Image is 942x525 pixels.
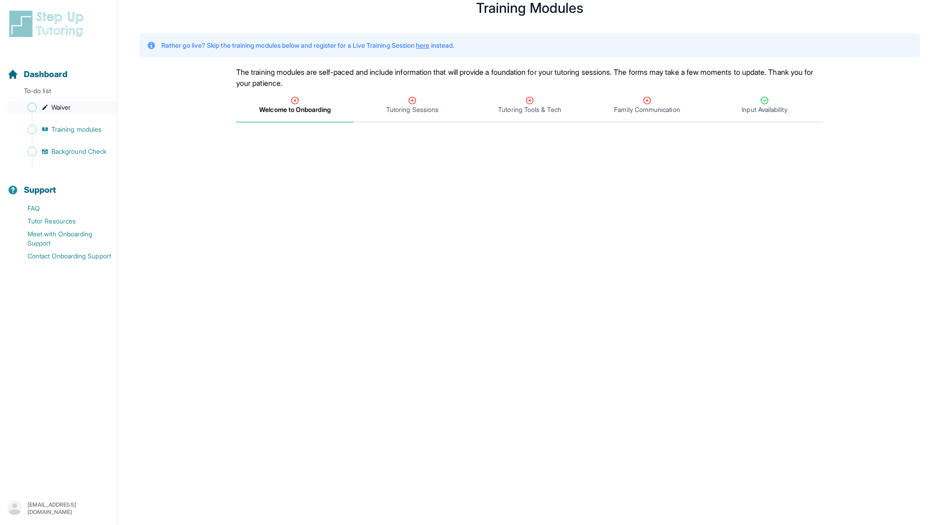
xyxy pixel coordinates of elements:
[24,68,67,81] span: Dashboard
[259,105,330,114] span: Welcome to Onboarding
[742,105,787,114] span: Input Availability
[7,68,67,81] a: Dashboard
[4,86,113,99] p: To-do list
[24,184,56,196] span: Support
[7,250,117,262] a: Contact Onboarding Support
[51,147,106,156] span: Background Check
[7,145,117,158] a: Background Check
[236,67,823,89] p: The training modules are self-paced and include information that will provide a foundation for yo...
[7,101,117,114] a: Waiver
[7,500,110,517] button: [EMAIL_ADDRESS][DOMAIN_NAME]
[51,103,71,112] span: Waiver
[386,105,438,114] span: Tutoring Sessions
[4,53,113,84] button: Dashboard
[28,501,110,516] p: [EMAIL_ADDRESS][DOMAIN_NAME]
[7,202,117,215] a: FAQ
[7,9,89,39] img: logo
[7,215,117,228] a: Tutor Resources
[7,228,117,250] a: Meet with Onboarding Support
[139,2,920,13] h1: Training Modules
[416,41,429,49] a: here
[161,41,454,50] p: Rather go live? Skip the training modules below and register for a Live Training Session instead.
[614,105,680,114] span: Family Communication
[4,169,113,200] button: Support
[236,89,823,123] nav: Tabs
[7,123,117,136] a: Training modules
[498,105,561,114] span: Tutoring Tools & Tech
[51,125,101,134] span: Training modules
